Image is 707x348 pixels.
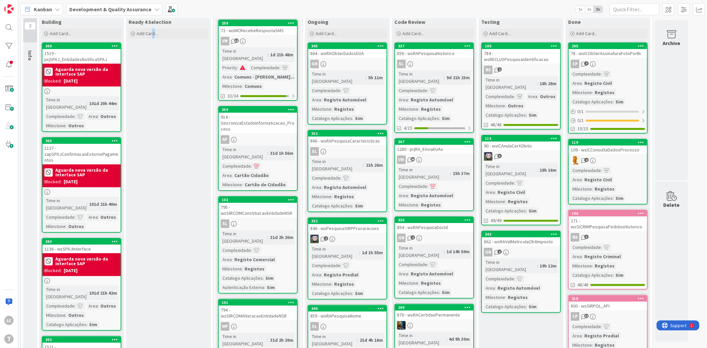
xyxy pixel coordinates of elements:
div: Registo Automóvel [409,96,455,103]
div: 258 [219,20,297,26]
div: 345 [311,44,386,48]
span: : [592,185,593,193]
div: 0/1 [569,107,647,116]
div: Registo Automóvel [322,96,368,103]
span: : [331,105,332,113]
span: 16 [411,157,415,161]
span: : [232,73,233,81]
span: : [601,167,602,174]
div: Complexidade [571,167,601,174]
div: 866 - wsRAPesquisaCaracteristicas [308,137,386,145]
div: 18h 16m [538,166,558,174]
div: Milestone [397,201,418,208]
div: Registo Civil [496,189,527,196]
span: : [267,51,268,58]
span: : [331,193,332,200]
div: 109 - wsICConsultaDadosProcesso [569,145,647,154]
div: Cartão de Cidadão [243,181,287,188]
div: Area [87,213,98,221]
span: Info [27,50,33,61]
div: CP [571,60,579,68]
div: AP [221,135,229,144]
div: Sim [353,202,365,209]
span: 49/49 [491,217,501,224]
b: Development & Quality Assurance [69,6,151,13]
div: Milestone [571,89,592,96]
div: 337 [398,44,473,48]
div: SL [310,147,319,156]
div: 252 [311,131,386,136]
span: : [279,64,280,71]
div: Catalogo Aplicações [484,207,526,214]
div: 1280 - prjRA_EnviaDUAs [395,145,473,153]
span: : [418,201,419,208]
div: SL [395,60,473,68]
div: Complexidade [310,174,340,182]
div: Milestone [221,181,242,188]
div: 21h 26m [364,161,384,169]
div: 258 [222,21,297,26]
div: 343862 - wsRAValMatriculaObtImposto [482,231,560,246]
div: JC [395,321,473,330]
span: : [232,172,233,179]
span: 2x [585,6,594,13]
div: Milestone [44,223,66,230]
div: Registo Civil [583,176,614,183]
div: 295 [572,44,647,48]
div: Time in [GEOGRAPHIC_DATA] [484,76,537,91]
div: Catalogo Aplicações [397,115,439,122]
span: : [87,201,88,208]
div: 340 [308,306,386,312]
span: : [514,93,515,100]
div: BS [482,66,560,74]
div: GN [482,248,560,257]
span: : [450,170,451,177]
div: 90 - wsICAnulaCertObito [482,142,560,150]
span: : [321,96,322,103]
div: 332 [311,219,386,223]
div: Time in [GEOGRAPHIC_DATA] [221,146,267,160]
div: 11390 - wsICAnulaCertObito [482,136,560,150]
span: : [444,74,445,81]
div: 113 [482,136,560,142]
span: : [321,184,322,191]
span: 48/48 [491,121,501,128]
div: 119109 - wsICConsultaDadosProcesso [569,140,647,154]
div: 784 - wsRECLUSPesquisaIdentificacao [482,49,560,64]
div: 102 [219,197,297,203]
div: 101d 20h 44m [88,100,119,107]
img: LS [310,235,319,243]
div: 119 [569,140,647,145]
span: : [352,202,353,209]
span: : [526,207,527,214]
img: RL [571,156,579,165]
div: 3651137 - sapSPAJConfirmacaoEstornoPagamentos [42,138,121,164]
div: Area [310,96,321,103]
span: Ongoing [308,19,328,25]
span: : [408,192,409,199]
div: Outros [538,93,557,100]
div: 392 [42,337,121,343]
div: 318800 - wsSIRPOL_API [569,296,647,310]
span: Testing [481,19,500,25]
div: 1d 21h 48m [268,51,295,58]
div: AP [219,135,297,144]
div: 345864 - wsRAObterDadosDUA [308,43,386,58]
div: Comuns - [PERSON_NAME]... [233,73,296,81]
span: : [242,181,243,188]
div: GN [395,234,473,242]
div: Outros [67,122,86,129]
b: Aguarda nova versão da interface SAP [55,67,119,76]
div: 146 [572,211,647,216]
div: 335 [395,217,473,223]
div: Registos [593,185,616,193]
div: 3901136 - wsSPAJInterface [42,239,121,253]
div: Milestone [484,102,505,109]
span: : [537,93,538,100]
div: Milestone [221,83,242,90]
div: Priority [221,64,237,71]
span: 11 [234,38,239,43]
span: : [537,80,538,87]
div: 209 [395,305,473,311]
div: SL [308,322,386,331]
